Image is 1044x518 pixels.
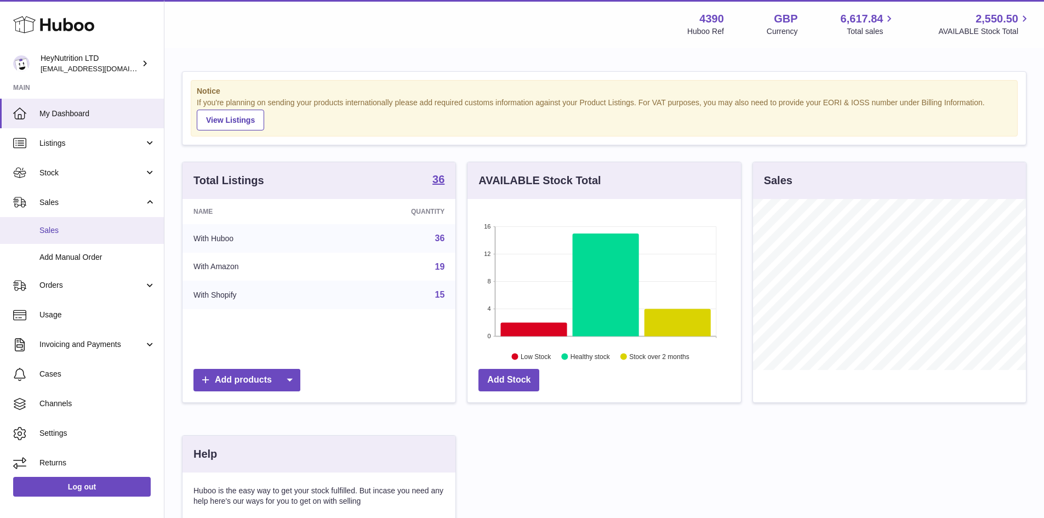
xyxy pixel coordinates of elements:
span: [EMAIL_ADDRESS][DOMAIN_NAME] [41,64,161,73]
span: Listings [39,138,144,149]
span: Sales [39,225,156,236]
span: Add Manual Order [39,252,156,263]
a: 2,550.50 AVAILABLE Stock Total [938,12,1031,37]
a: 19 [435,262,445,271]
a: View Listings [197,110,264,130]
text: Stock over 2 months [630,352,689,360]
img: info@heynutrition.com [13,55,30,72]
strong: Notice [197,86,1012,96]
a: 6,617.84 Total sales [841,12,896,37]
span: Channels [39,399,156,409]
span: Orders [39,280,144,291]
span: Stock [39,168,144,178]
span: Cases [39,369,156,379]
text: 4 [488,305,491,312]
text: Low Stock [521,352,551,360]
p: Huboo is the easy way to get your stock fulfilled. But incase you need any help here's our ways f... [193,486,444,506]
span: Invoicing and Payments [39,339,144,350]
td: With Huboo [182,224,332,253]
h3: AVAILABLE Stock Total [478,173,601,188]
span: 2,550.50 [975,12,1018,26]
h3: Total Listings [193,173,264,188]
th: Quantity [332,199,456,224]
a: 15 [435,290,445,299]
span: Total sales [847,26,895,37]
div: Huboo Ref [687,26,724,37]
span: Returns [39,458,156,468]
text: 16 [484,223,491,230]
strong: 36 [432,174,444,185]
span: My Dashboard [39,109,156,119]
a: Add products [193,369,300,391]
h3: Help [193,447,217,462]
td: With Amazon [182,253,332,281]
text: 8 [488,278,491,284]
span: Sales [39,197,144,208]
a: Log out [13,477,151,497]
a: 36 [432,174,444,187]
text: Healthy stock [571,352,611,360]
div: HeyNutrition LTD [41,53,139,74]
text: 0 [488,333,491,339]
strong: 4390 [699,12,724,26]
span: Usage [39,310,156,320]
span: Settings [39,428,156,439]
th: Name [182,199,332,224]
span: AVAILABLE Stock Total [938,26,1031,37]
div: Currency [767,26,798,37]
div: If you're planning on sending your products internationally please add required customs informati... [197,98,1012,130]
h3: Sales [764,173,792,188]
strong: GBP [774,12,797,26]
span: 6,617.84 [841,12,883,26]
td: With Shopify [182,281,332,309]
a: 36 [435,234,445,243]
a: Add Stock [478,369,539,391]
text: 12 [484,251,491,257]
